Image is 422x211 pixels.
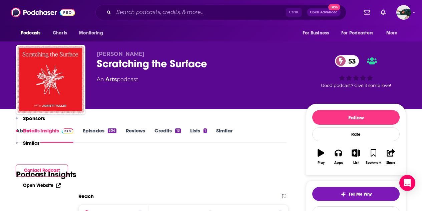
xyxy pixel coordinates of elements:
[16,127,40,140] button: Details
[347,145,365,169] button: List
[108,128,116,133] div: 304
[11,6,75,19] img: Podchaser - Follow, Share and Rate Podcasts
[349,192,372,197] span: Tell Me Why
[386,28,398,38] span: More
[342,55,359,67] span: 53
[105,76,117,83] a: Arts
[175,128,180,133] div: 13
[190,127,207,143] a: Lists1
[366,161,381,165] div: Bookmark
[334,161,343,165] div: Apps
[97,76,138,84] div: An podcast
[286,8,302,17] span: Ctrl K
[83,127,116,143] a: Episodes304
[396,5,411,20] span: Logged in as fsg.publicity
[307,8,341,16] button: Open AdvancedNew
[396,5,411,20] button: Show profile menu
[95,5,346,20] div: Search podcasts, credits, & more...
[353,161,359,165] div: List
[312,110,400,125] button: Follow
[321,83,391,88] span: Good podcast? Give it some love!
[23,127,40,134] p: Details
[341,28,373,38] span: For Podcasters
[341,192,346,197] img: tell me why sparkle
[365,145,382,169] button: Bookmark
[74,27,111,39] button: open menu
[79,28,103,38] span: Monitoring
[126,127,145,143] a: Reviews
[382,27,406,39] button: open menu
[17,46,84,113] img: Scratching the Surface
[16,27,49,39] button: open menu
[330,145,347,169] button: Apps
[396,5,411,20] img: User Profile
[306,51,406,92] div: 53Good podcast? Give it some love!
[21,28,40,38] span: Podcasts
[312,145,330,169] button: Play
[16,164,68,177] button: Contact Podcast
[78,193,94,199] h2: Reach
[298,27,337,39] button: open menu
[303,28,329,38] span: For Business
[48,27,71,39] a: Charts
[312,187,400,201] button: tell me why sparkleTell Me Why
[23,183,61,188] a: Open Website
[154,127,180,143] a: Credits13
[114,7,286,18] input: Search podcasts, credits, & more...
[382,145,400,169] button: Share
[318,161,325,165] div: Play
[386,161,395,165] div: Share
[16,140,39,152] button: Similar
[53,28,67,38] span: Charts
[312,127,400,141] div: Rate
[335,55,359,67] a: 53
[399,175,415,191] div: Open Intercom Messenger
[97,51,144,57] span: [PERSON_NAME]
[310,11,338,14] span: Open Advanced
[328,4,340,10] span: New
[216,127,233,143] a: Similar
[23,140,39,146] p: Similar
[361,7,373,18] a: Show notifications dropdown
[203,128,207,133] div: 1
[337,27,383,39] button: open menu
[378,7,388,18] a: Show notifications dropdown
